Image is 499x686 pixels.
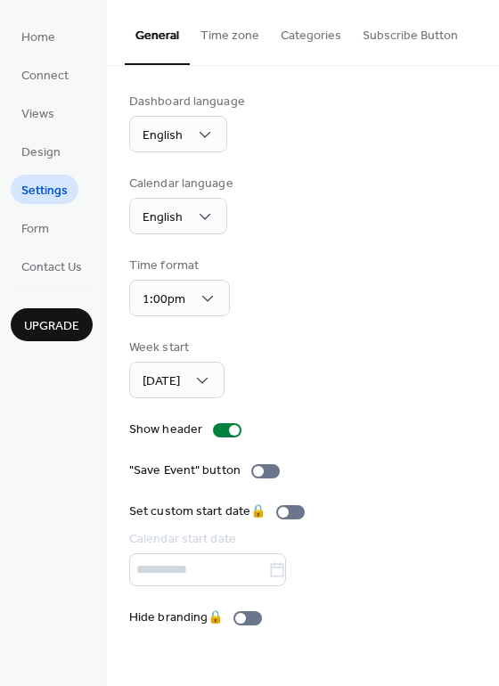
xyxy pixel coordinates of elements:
[11,98,65,127] a: Views
[129,421,202,439] div: Show header
[24,317,79,336] span: Upgrade
[11,175,78,204] a: Settings
[11,60,79,89] a: Connect
[21,143,61,162] span: Design
[143,288,185,312] span: 1:00pm
[11,251,93,281] a: Contact Us
[11,136,71,166] a: Design
[129,257,226,275] div: Time format
[129,339,221,357] div: Week start
[129,175,233,193] div: Calendar language
[21,258,82,277] span: Contact Us
[21,67,69,86] span: Connect
[143,206,183,230] span: English
[21,105,54,124] span: Views
[11,308,93,341] button: Upgrade
[143,124,183,148] span: English
[143,370,180,394] span: [DATE]
[21,220,49,239] span: Form
[21,182,68,200] span: Settings
[129,93,245,111] div: Dashboard language
[11,21,66,51] a: Home
[21,29,55,47] span: Home
[129,461,241,480] div: "Save Event" button
[11,213,60,242] a: Form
